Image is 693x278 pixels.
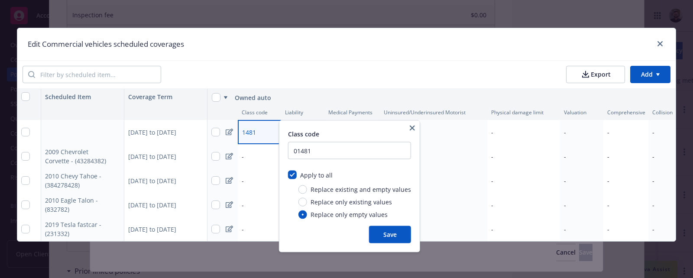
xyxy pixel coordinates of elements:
span: Add historical policy [573,46,634,55]
span: Replace only existing values [311,197,392,207]
input: Replace only empty values [298,210,307,219]
button: Save [369,226,411,243]
span: Export to CSV [528,46,570,55]
input: Replace existing and empty values [298,185,307,194]
input: Replace only existing values [298,197,307,206]
span: Replace only empty values [311,210,388,219]
span: Apply to all [300,171,333,179]
span: Replace existing and empty values [311,185,411,194]
span: Class code [288,130,319,138]
span: Add BOR policy [637,46,683,55]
